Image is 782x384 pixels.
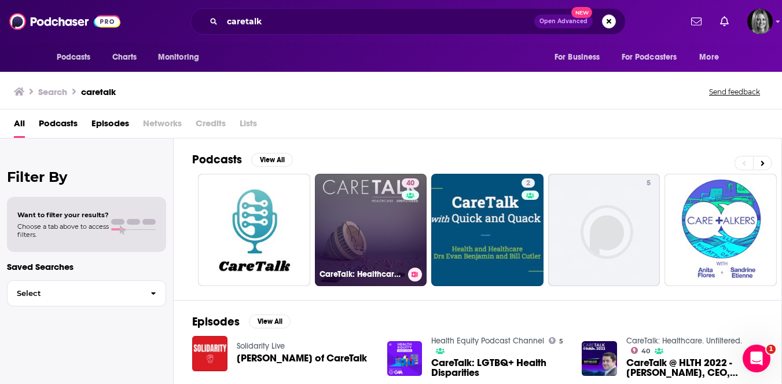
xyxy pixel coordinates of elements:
span: For Podcasters [622,49,677,65]
span: 5 [559,339,563,344]
a: 5 [548,174,660,286]
h3: Search [38,86,67,97]
img: Podchaser - Follow, Share and Rate Podcasts [9,10,120,32]
button: Send feedback [706,87,763,97]
button: Select [7,280,166,306]
a: Show notifications dropdown [715,12,733,31]
button: open menu [614,46,694,68]
img: CareTalk @ HLTH 2022 - Brigham Hyde, CEO, Atropos [582,341,617,376]
span: Podcasts [57,49,91,65]
span: New [571,7,592,18]
span: Networks [143,114,182,138]
span: Choose a tab above to access filters. [17,222,109,239]
a: Solidarity Live [237,341,285,351]
a: 40CareTalk: Healthcare. Unfiltered. [315,174,427,286]
a: Show notifications dropdown [686,12,706,31]
span: Select [8,290,141,297]
span: 5 [647,178,651,189]
a: CareTalk: Healthcare. Unfiltered. [626,336,742,346]
h2: Podcasts [192,152,242,167]
img: User Profile [747,9,773,34]
button: open menu [49,46,106,68]
button: open menu [546,46,615,68]
a: 40 [402,178,419,188]
span: Open Advanced [539,19,588,24]
span: Want to filter your results? [17,211,109,219]
a: Health Equity Podcast Channel [431,336,544,346]
a: Charts [105,46,144,68]
div: Search podcasts, credits, & more... [190,8,626,35]
span: More [699,49,719,65]
button: View All [251,153,293,167]
a: 2 [522,178,535,188]
span: CareTalk @ HLTH 2022 - [PERSON_NAME], CEO, Atropos [626,358,763,378]
a: 40 [631,347,650,354]
a: 5 [642,178,655,188]
h2: Filter By [7,169,166,185]
a: Laura Packard of CareTalk [237,353,367,363]
span: Lists [240,114,257,138]
a: 5 [549,337,563,344]
a: Episodes [91,114,129,138]
span: For Business [555,49,600,65]
span: [PERSON_NAME] of CareTalk [237,353,367,363]
a: CareTalk @ HLTH 2022 - Brigham Hyde, CEO, Atropos [626,358,763,378]
input: Search podcasts, credits, & more... [222,12,534,31]
span: 2 [526,178,530,189]
img: CareTalk: LGTBQ+ Health Disparities [387,341,423,376]
button: open menu [150,46,214,68]
button: View All [249,314,291,328]
a: Podcasts [39,114,78,138]
a: CareTalk: LGTBQ+ Health Disparities [431,358,568,378]
a: PodcastsView All [192,152,293,167]
span: Credits [196,114,226,138]
span: Monitoring [158,49,199,65]
span: 40 [406,178,414,189]
button: Show profile menu [747,9,773,34]
a: All [14,114,25,138]
span: 1 [766,345,776,354]
p: Saved Searches [7,261,166,272]
a: EpisodesView All [192,314,291,329]
span: Charts [112,49,137,65]
button: open menu [691,46,733,68]
button: Open AdvancedNew [534,14,593,28]
img: Laura Packard of CareTalk [192,336,227,371]
a: 2 [431,174,544,286]
h3: CareTalk: Healthcare. Unfiltered. [320,269,403,279]
span: Logged in as katie52574 [747,9,773,34]
h2: Episodes [192,314,240,329]
span: 40 [641,349,650,354]
iframe: Intercom live chat [743,345,770,372]
h3: caretalk [81,86,116,97]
